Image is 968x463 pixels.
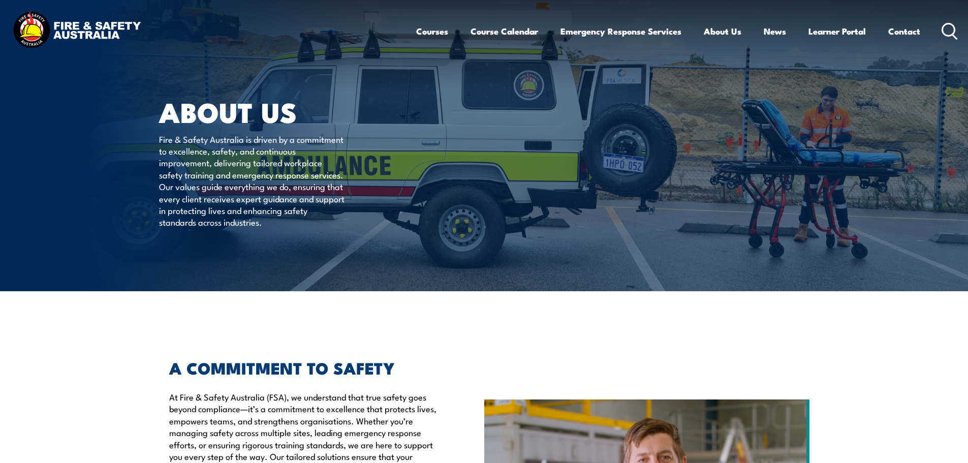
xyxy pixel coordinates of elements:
a: Emergency Response Services [560,18,681,45]
a: Courses [416,18,448,45]
a: Learner Portal [808,18,866,45]
a: Contact [888,18,920,45]
a: News [764,18,786,45]
h2: A COMMITMENT TO SAFETY [169,360,438,375]
a: About Us [704,18,741,45]
h1: About Us [159,100,410,124]
a: Course Calendar [471,18,538,45]
p: Fire & Safety Australia is driven by a commitment to excellence, safety, and continuous improveme... [159,133,345,228]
